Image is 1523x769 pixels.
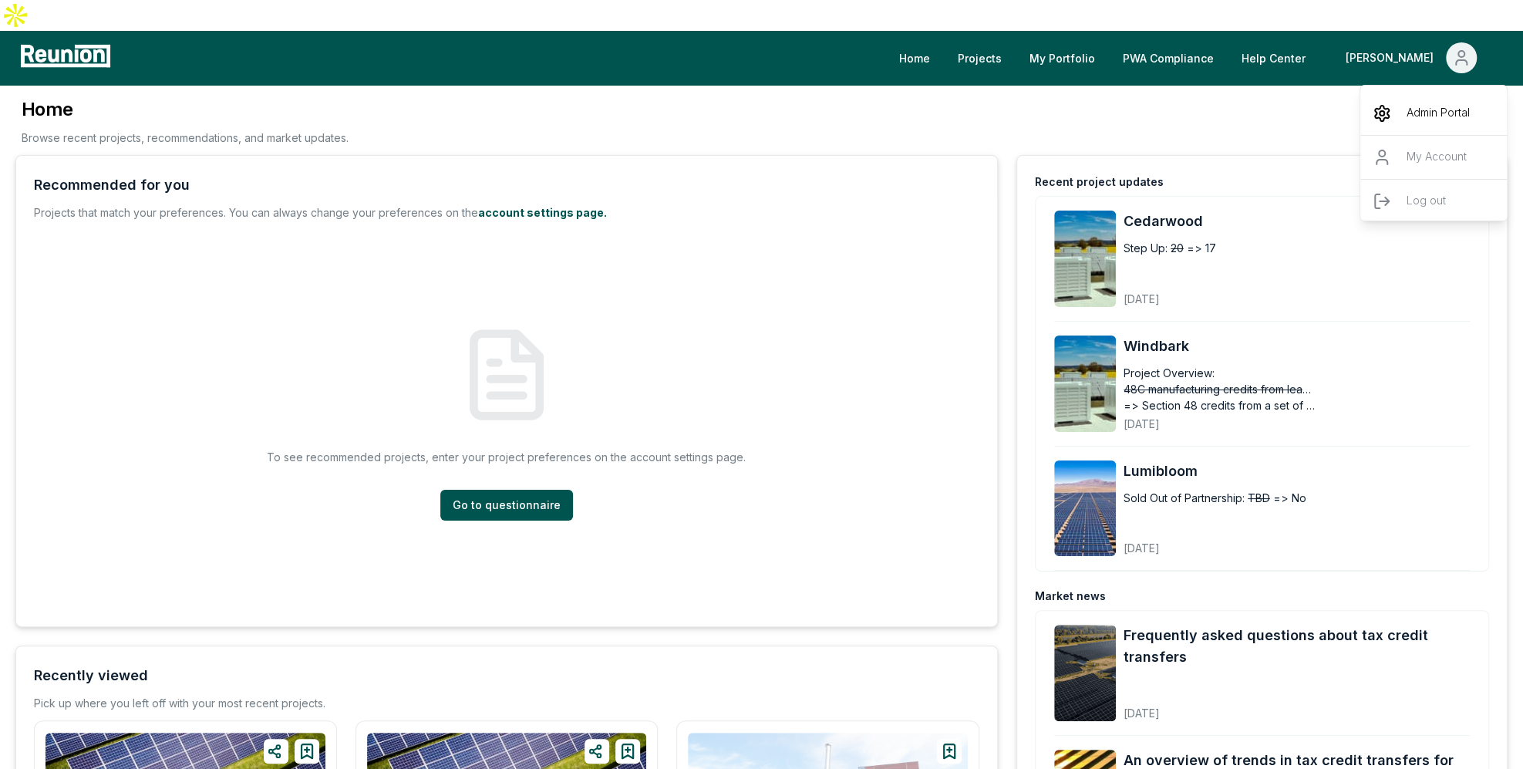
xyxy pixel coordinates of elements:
[1124,625,1470,668] a: Frequently asked questions about tax credit transfers
[267,449,746,465] p: To see recommended projects, enter your project preferences on the account settings page.
[34,696,325,711] div: Pick up where you left off with your most recent projects.
[1360,92,1508,135] a: Admin Portal
[1124,529,1374,556] div: [DATE]
[1124,240,1168,256] div: Step Up:
[887,42,942,73] a: Home
[440,490,573,521] a: Go to questionnaire
[1407,104,1470,123] p: Admin Portal
[1124,336,1470,357] a: Windbark
[1346,42,1440,73] div: [PERSON_NAME]
[1273,490,1306,506] span: => No
[1124,381,1316,397] span: 48C manufacturing credits from leading, publicly-traded manufacturer (note these are likely 48C, ...
[1054,460,1116,557] img: Lumibloom
[1229,42,1318,73] a: Help Center
[1054,211,1116,307] img: Cedarwood
[22,97,349,122] h3: Home
[34,174,190,196] div: Recommended for you
[1124,460,1470,482] a: Lumibloom
[1124,280,1374,307] div: [DATE]
[1124,397,1316,413] span: => Section 48 credits from a set of battery projects. Seller is a leading, publicly-traded corpor...
[1054,625,1116,721] img: Frequently asked questions about tax credit transfers
[1124,405,1374,432] div: [DATE]
[1333,42,1489,73] button: [PERSON_NAME]
[1171,240,1184,256] span: 20
[34,665,148,686] div: Recently viewed
[1407,148,1467,167] p: My Account
[1124,211,1470,232] a: Cedarwood
[1054,336,1116,432] img: Windbark
[1360,92,1508,229] div: [PERSON_NAME]
[1124,694,1470,721] div: [DATE]
[1035,589,1106,604] div: Market news
[1110,42,1226,73] a: PWA Compliance
[1124,490,1245,506] div: Sold Out of Partnership:
[1017,42,1107,73] a: My Portfolio
[887,42,1508,73] nav: Main
[1407,192,1446,211] p: Log out
[1187,240,1216,256] span: => 17
[1035,174,1164,190] div: Recent project updates
[1248,490,1270,506] span: TBD
[478,206,607,219] a: account settings page.
[945,42,1014,73] a: Projects
[34,206,478,219] span: Projects that match your preferences. You can always change your preferences on the
[22,130,349,146] p: Browse recent projects, recommendations, and market updates.
[1124,365,1215,381] div: Project Overview:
